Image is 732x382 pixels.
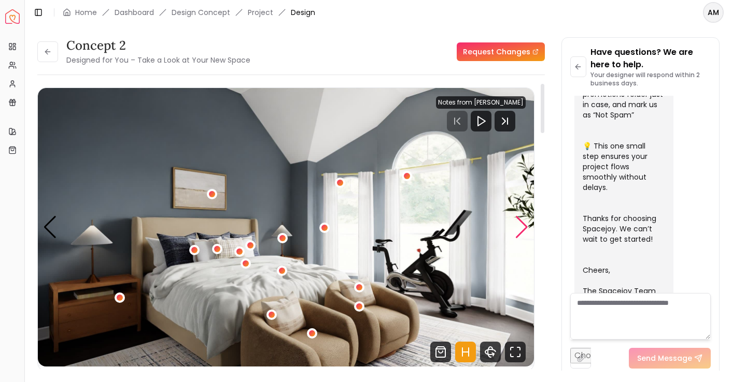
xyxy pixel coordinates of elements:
[480,342,501,362] svg: 360 View
[5,9,20,24] a: Spacejoy
[38,88,534,366] div: 2 / 5
[495,111,515,131] svg: Next Track
[291,7,315,18] span: Design
[455,342,476,362] svg: Hotspots Toggle
[38,88,534,366] div: Carousel
[436,96,526,109] div: Notes from [PERSON_NAME]
[75,7,97,18] a: Home
[475,115,487,127] svg: Play
[5,9,20,24] img: Spacejoy Logo
[248,7,273,18] a: Project
[515,216,529,239] div: Next slide
[115,7,154,18] a: Dashboard
[38,88,534,366] img: Design Render 2
[43,216,57,239] div: Previous slide
[505,342,526,362] svg: Fullscreen
[703,2,724,23] button: AM
[590,46,711,71] p: Have questions? We are here to help.
[66,55,250,65] small: Designed for You – Take a Look at Your New Space
[172,7,230,18] li: Design Concept
[430,342,451,362] svg: Shop Products from this design
[704,3,723,22] span: AM
[66,37,250,54] h3: concept 2
[590,71,711,87] p: Your designer will respond within 2 business days.
[63,7,315,18] nav: breadcrumb
[457,42,545,61] a: Request Changes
